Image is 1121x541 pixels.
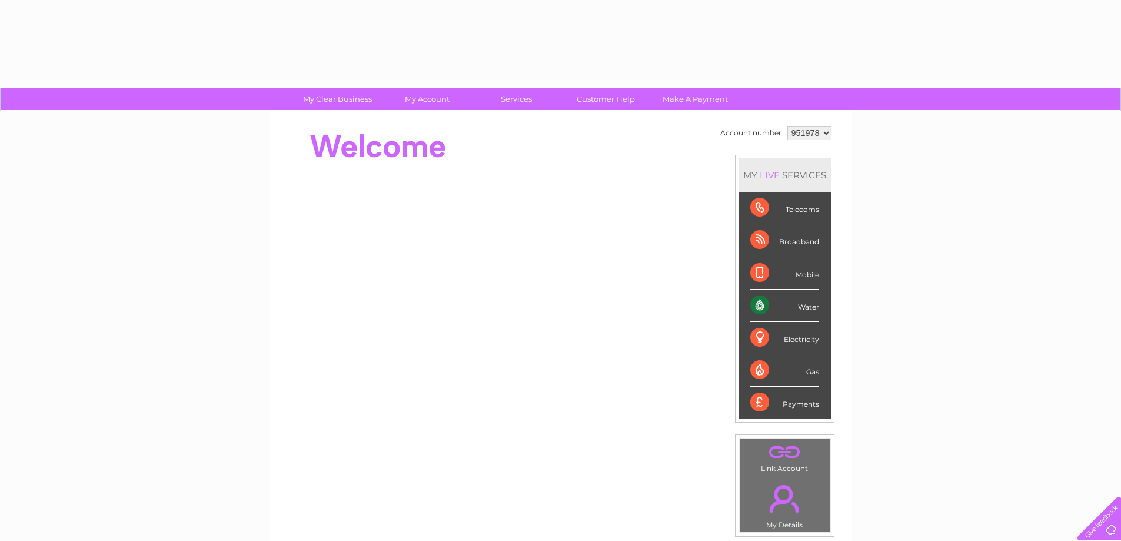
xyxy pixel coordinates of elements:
[750,192,819,224] div: Telecoms
[743,442,827,463] a: .
[717,123,784,143] td: Account number
[750,322,819,354] div: Electricity
[750,387,819,419] div: Payments
[739,475,830,533] td: My Details
[289,88,386,110] a: My Clear Business
[750,224,819,257] div: Broadband
[557,88,654,110] a: Customer Help
[743,478,827,519] a: .
[750,257,819,290] div: Mobile
[750,290,819,322] div: Water
[750,354,819,387] div: Gas
[739,439,830,476] td: Link Account
[378,88,475,110] a: My Account
[468,88,565,110] a: Services
[757,170,782,181] div: LIVE
[647,88,744,110] a: Make A Payment
[739,158,831,192] div: MY SERVICES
